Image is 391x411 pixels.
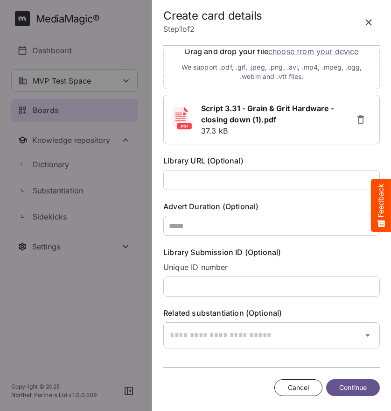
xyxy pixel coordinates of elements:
button: Feedback [371,179,391,232]
h2: Create card details [163,9,262,23]
img: pdf.svg [171,107,194,129]
label: Library Submission ID (Optional) [163,247,380,258]
b: Script 3.31 - Grain & Grit Hardware - closing down (1).pdf [201,104,335,124]
button: Continue [326,379,380,397]
label: Library URL (Optional) [163,156,380,166]
button: Cancel [274,379,323,397]
label: Related substantiation (Optional) [163,308,380,319]
p: Unique ID number [163,262,380,273]
a: Script 3.31 - Grain & Grit Hardware - closing down (1).pdf [201,103,346,125]
span: Continue [339,382,367,394]
p: 37.3 kB [201,125,346,136]
label: Advert Duration (Optional) [163,201,380,212]
p: Step 1 of 2 [163,22,262,35]
span: Cancel [288,382,309,394]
